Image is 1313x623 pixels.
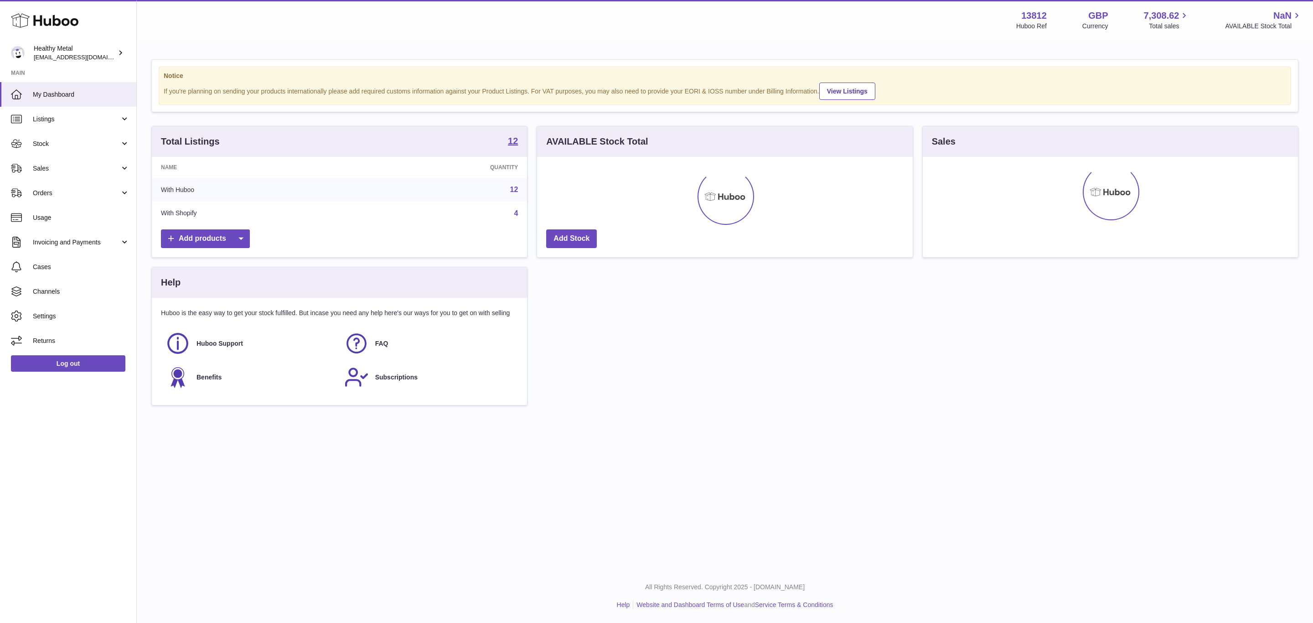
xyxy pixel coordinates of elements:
[33,164,120,173] span: Sales
[11,355,125,372] a: Log out
[617,601,630,608] a: Help
[344,331,514,356] a: FAQ
[1149,22,1189,31] span: Total sales
[34,53,134,61] span: [EMAIL_ADDRESS][DOMAIN_NAME]
[196,373,222,382] span: Benefits
[1021,10,1047,22] strong: 13812
[33,213,129,222] span: Usage
[33,312,129,321] span: Settings
[161,229,250,248] a: Add products
[196,339,243,348] span: Huboo Support
[546,229,597,248] a: Add Stock
[34,44,116,62] div: Healthy Metal
[354,157,527,178] th: Quantity
[633,601,833,609] li: and
[161,276,181,289] h3: Help
[164,81,1286,100] div: If you're planning on sending your products internationally please add required customs informati...
[161,135,220,148] h3: Total Listings
[1088,10,1108,22] strong: GBP
[165,365,335,389] a: Benefits
[755,601,833,608] a: Service Terms & Conditions
[819,83,875,100] a: View Listings
[33,287,129,296] span: Channels
[152,157,354,178] th: Name
[546,135,648,148] h3: AVAILABLE Stock Total
[33,189,120,197] span: Orders
[161,309,518,317] p: Huboo is the easy way to get your stock fulfilled. But incase you need any help here's our ways f...
[33,337,129,345] span: Returns
[1144,10,1190,31] a: 7,308.62 Total sales
[33,263,129,271] span: Cases
[152,178,354,202] td: With Huboo
[1144,10,1179,22] span: 7,308.62
[1016,22,1047,31] div: Huboo Ref
[33,115,120,124] span: Listings
[375,339,388,348] span: FAQ
[165,331,335,356] a: Huboo Support
[1225,22,1302,31] span: AVAILABLE Stock Total
[514,209,518,217] a: 4
[636,601,744,608] a: Website and Dashboard Terms of Use
[144,583,1306,592] p: All Rights Reserved. Copyright 2025 - [DOMAIN_NAME]
[508,136,518,147] a: 12
[1273,10,1292,22] span: NaN
[375,373,418,382] span: Subscriptions
[152,202,354,225] td: With Shopify
[33,238,120,247] span: Invoicing and Payments
[508,136,518,145] strong: 12
[1225,10,1302,31] a: NaN AVAILABLE Stock Total
[33,90,129,99] span: My Dashboard
[11,46,25,60] img: internalAdmin-13812@internal.huboo.com
[344,365,514,389] a: Subscriptions
[164,72,1286,80] strong: Notice
[33,140,120,148] span: Stock
[510,186,518,193] a: 12
[932,135,956,148] h3: Sales
[1082,22,1108,31] div: Currency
